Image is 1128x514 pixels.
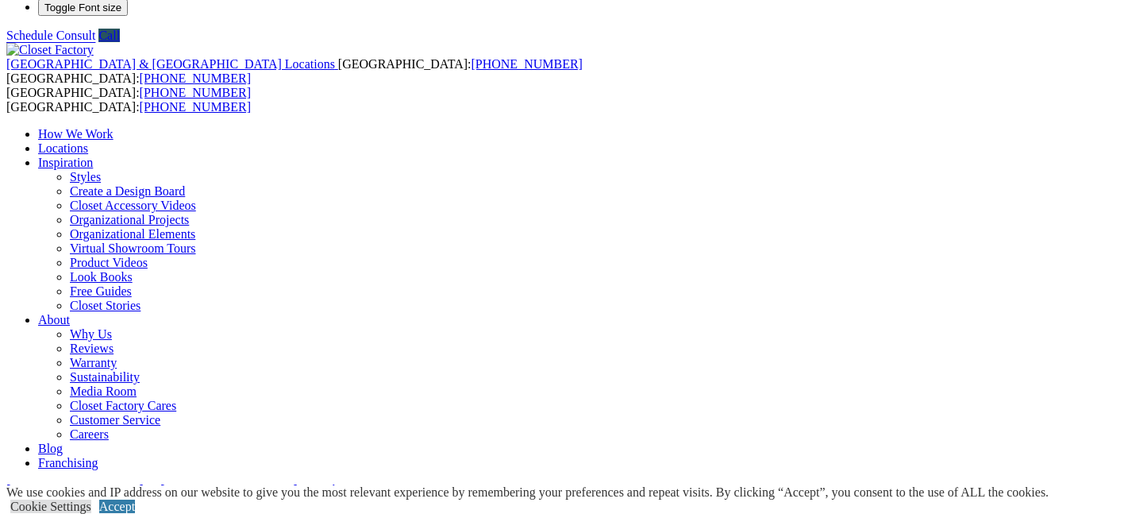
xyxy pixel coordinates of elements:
[356,483,442,497] a: Log In / Sign Up
[140,86,251,99] a: [PHONE_NUMBER]
[10,500,91,513] a: Cookie Settings
[99,500,135,513] a: Accept
[70,413,160,427] a: Customer Service
[70,370,140,384] a: Sustainability
[70,227,195,241] a: Organizational Elements
[6,485,1049,500] div: We use cookies and IP address on our website to give you the most relevant experience by remember...
[70,242,196,255] a: Virtual Showroom Tours
[38,456,98,470] a: Franchising
[6,57,583,85] span: [GEOGRAPHIC_DATA]: [GEOGRAPHIC_DATA]:
[70,284,132,298] a: Free Guides
[70,213,189,226] a: Organizational Projects
[38,156,93,169] a: Inspiration
[6,57,338,71] a: [GEOGRAPHIC_DATA] & [GEOGRAPHIC_DATA] Locations
[38,141,88,155] a: Locations
[70,270,133,284] a: Look Books
[70,385,137,398] a: Media Room
[70,327,112,341] a: Why Us
[471,57,582,71] a: [PHONE_NUMBER]
[70,299,141,312] a: Closet Stories
[70,427,109,441] a: Careers
[44,2,121,14] span: Toggle Font size
[70,199,196,212] a: Closet Accessory Videos
[6,483,353,497] a: [GEOGRAPHIC_DATA] & [GEOGRAPHIC_DATA] Locations
[6,43,94,57] img: Closet Factory
[38,127,114,141] a: How We Work
[140,100,251,114] a: [PHONE_NUMBER]
[70,342,114,355] a: Reviews
[38,442,63,455] a: Blog
[6,57,335,71] span: [GEOGRAPHIC_DATA] & [GEOGRAPHIC_DATA] Locations
[70,356,117,369] a: Warranty
[38,313,70,327] a: About
[70,399,176,412] a: Closet Factory Cares
[70,184,185,198] a: Create a Design Board
[6,86,251,114] span: [GEOGRAPHIC_DATA]: [GEOGRAPHIC_DATA]:
[98,29,120,42] a: Call
[70,170,101,184] a: Styles
[140,71,251,85] a: [PHONE_NUMBER]
[6,29,95,42] a: Schedule Consult
[70,256,148,269] a: Product Videos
